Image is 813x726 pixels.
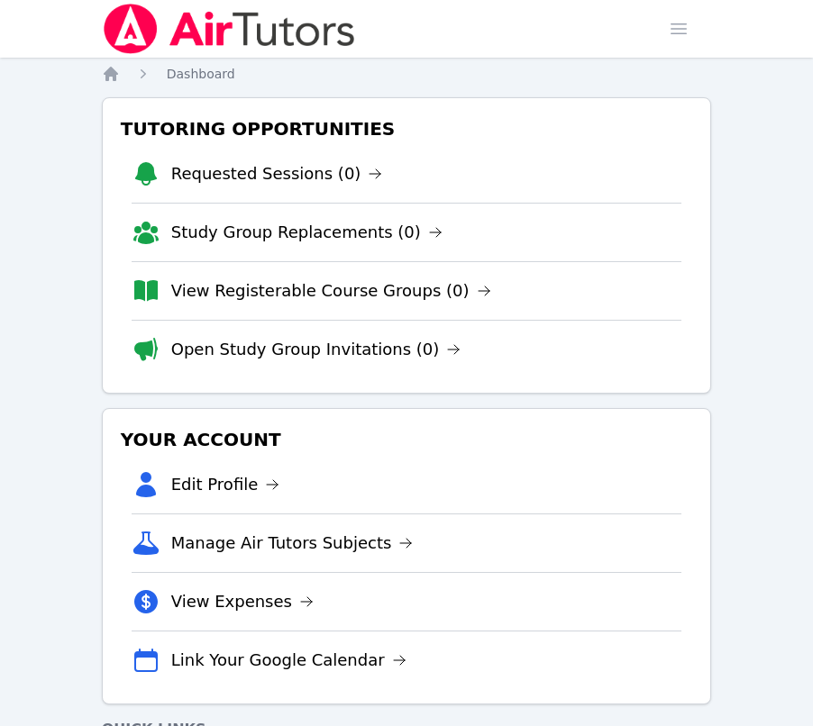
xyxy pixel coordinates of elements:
[171,278,491,304] a: View Registerable Course Groups (0)
[171,161,383,186] a: Requested Sessions (0)
[167,65,235,83] a: Dashboard
[167,67,235,81] span: Dashboard
[171,531,414,556] a: Manage Air Tutors Subjects
[171,220,443,245] a: Study Group Replacements (0)
[102,65,712,83] nav: Breadcrumb
[171,472,280,497] a: Edit Profile
[102,4,357,54] img: Air Tutors
[117,423,697,456] h3: Your Account
[171,589,314,614] a: View Expenses
[117,113,697,145] h3: Tutoring Opportunities
[171,337,461,362] a: Open Study Group Invitations (0)
[171,648,406,673] a: Link Your Google Calendar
